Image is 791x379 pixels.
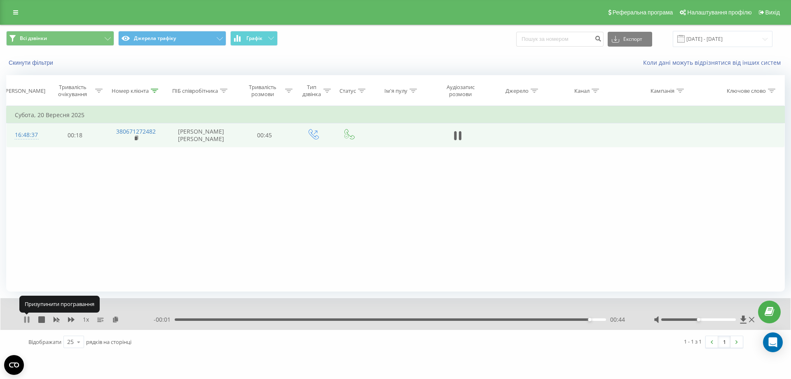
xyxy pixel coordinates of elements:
div: Призупинити програвання [19,296,100,312]
div: Accessibility label [588,318,591,321]
td: [PERSON_NAME] [PERSON_NAME] [167,123,234,147]
span: Графік [246,35,262,41]
div: Open Intercom Messenger [763,332,783,352]
div: Номер клієнта [112,87,149,94]
div: Ключове слово [727,87,766,94]
div: 1 - 1 з 1 [684,337,702,346]
div: Джерело [505,87,529,94]
span: Реферальна програма [613,9,673,16]
span: рядків на сторінці [86,338,131,346]
a: 380671272482 [116,127,156,135]
div: Тип дзвінка [302,84,321,98]
div: Аудіозапис розмови [436,84,484,98]
button: Графік [230,31,278,46]
div: ПІБ співробітника [172,87,218,94]
div: 25 [67,338,74,346]
span: 00:44 [610,315,625,324]
div: Тривалість розмови [242,84,283,98]
span: Відображати [28,338,61,346]
button: Експорт [608,32,652,47]
button: Open CMP widget [4,355,24,375]
span: Вихід [765,9,780,16]
span: Налаштування профілю [687,9,751,16]
input: Пошук за номером [516,32,604,47]
div: Статус [339,87,356,94]
td: Субота, 20 Вересня 2025 [7,107,785,123]
div: [PERSON_NAME] [4,87,45,94]
div: Accessibility label [697,318,700,321]
div: Кампанія [651,87,674,94]
a: 1 [718,336,730,348]
button: Всі дзвінки [6,31,114,46]
td: 00:45 [234,123,295,147]
span: - 00:01 [154,315,175,324]
button: Джерела трафіку [118,31,226,46]
div: Ім'я пулу [384,87,407,94]
span: Всі дзвінки [20,35,47,42]
button: Скинути фільтри [6,59,57,66]
div: Канал [574,87,590,94]
a: Коли дані можуть відрізнятися вiд інших систем [643,59,785,66]
div: 16:48:37 [15,127,37,143]
span: 1 x [83,315,89,324]
td: 00:18 [45,123,105,147]
div: Тривалість очікування [52,84,94,98]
